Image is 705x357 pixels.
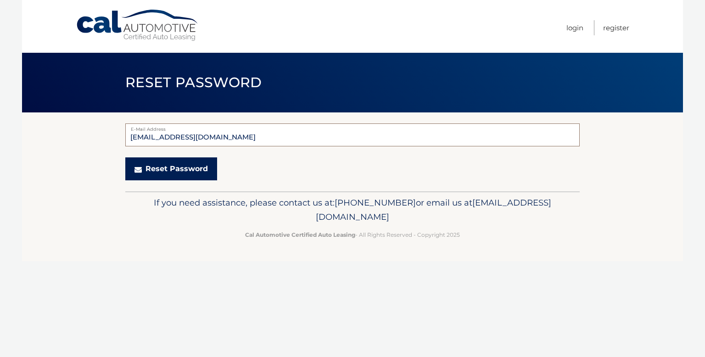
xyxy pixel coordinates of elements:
[245,231,355,238] strong: Cal Automotive Certified Auto Leasing
[125,74,262,91] span: Reset Password
[125,123,580,146] input: E-Mail Address
[566,20,583,35] a: Login
[335,197,416,208] span: [PHONE_NUMBER]
[76,9,200,42] a: Cal Automotive
[131,195,574,225] p: If you need assistance, please contact us at: or email us at
[125,157,217,180] button: Reset Password
[603,20,629,35] a: Register
[125,123,580,131] label: E-Mail Address
[131,230,574,240] p: - All Rights Reserved - Copyright 2025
